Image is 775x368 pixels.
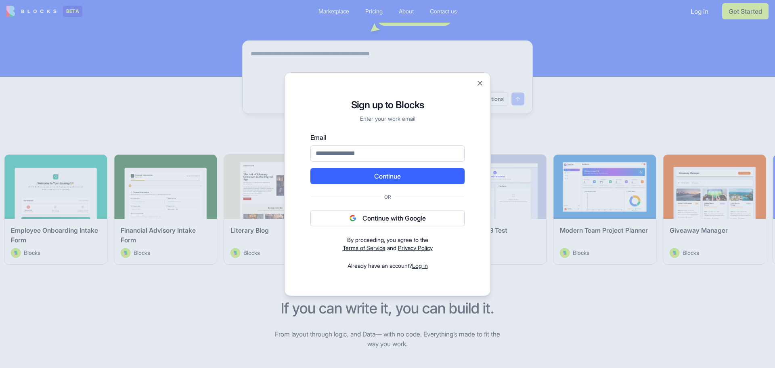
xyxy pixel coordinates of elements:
h1: Sign up to Blocks [310,99,465,111]
div: Already have an account? [310,262,465,270]
button: Continue with Google [310,210,465,226]
div: and [310,236,465,252]
span: Or [381,194,394,200]
p: Enter your work email [310,115,465,123]
a: Privacy Policy [398,244,433,251]
label: Email [310,132,465,142]
a: Terms of Service [343,244,385,251]
img: google logo [350,215,356,221]
div: By proceeding, you agree to the [310,236,465,244]
a: Log in [412,262,428,269]
button: Continue [310,168,465,184]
